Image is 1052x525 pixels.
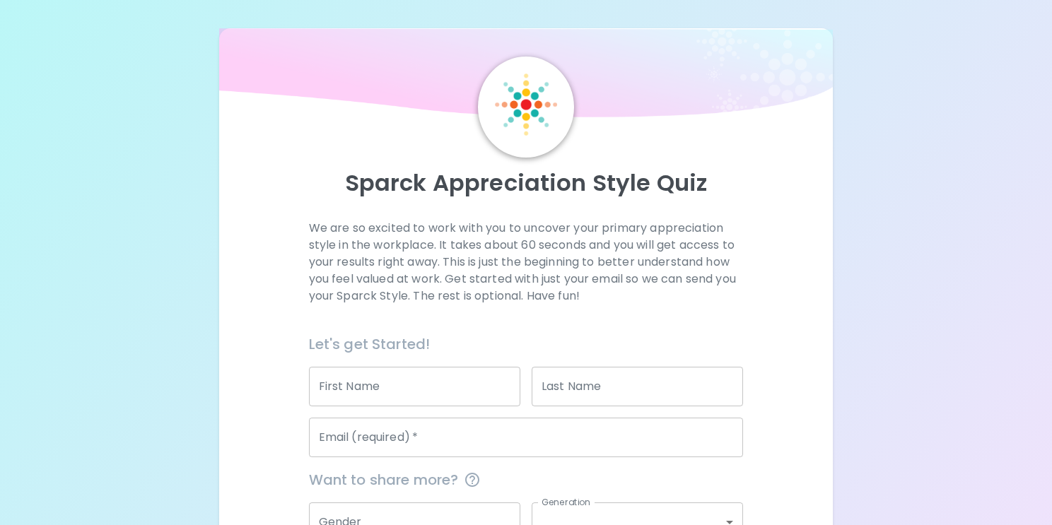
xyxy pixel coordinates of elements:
[309,220,744,305] p: We are so excited to work with you to uncover your primary appreciation style in the workplace. I...
[495,73,557,136] img: Sparck Logo
[464,471,481,488] svg: This information is completely confidential and only used for aggregated appreciation studies at ...
[309,468,744,491] span: Want to share more?
[219,28,833,125] img: wave
[542,496,590,508] label: Generation
[309,333,744,355] h6: Let's get Started!
[236,169,816,197] p: Sparck Appreciation Style Quiz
